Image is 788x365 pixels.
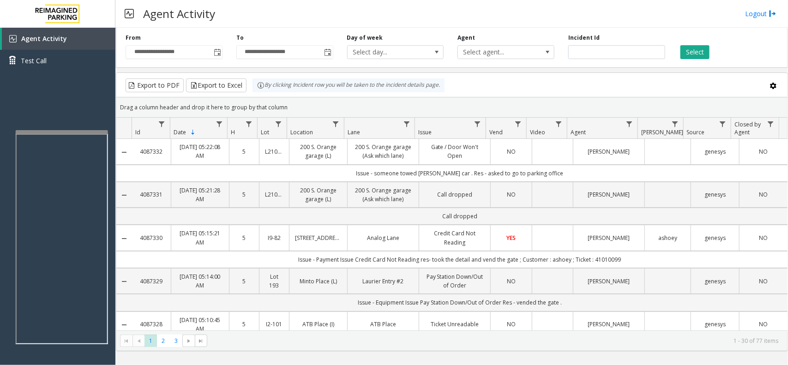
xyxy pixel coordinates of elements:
[489,128,503,136] span: Vend
[507,320,516,328] span: NO
[353,277,413,286] a: Laurier Entry #2
[745,147,782,156] a: NO
[425,272,485,290] a: Pay Station Down/Out of Order
[353,233,413,242] a: Analog Lane
[745,233,782,242] a: NO
[295,186,342,203] a: 200 S. Orange garage (L)
[132,208,788,225] td: Call dropped
[471,118,484,130] a: Issue Filter Menu
[745,320,782,329] a: NO
[507,148,516,156] span: NO
[138,277,165,286] a: 4087329
[697,147,734,156] a: genesys
[125,2,134,25] img: pageIcon
[568,34,600,42] label: Incident Id
[116,118,788,330] div: Data table
[235,277,253,286] a: 5
[419,128,432,136] span: Issue
[745,9,776,18] a: Logout
[759,320,768,328] span: NO
[496,277,526,286] a: NO
[759,234,768,242] span: NO
[425,143,485,160] a: Gate / Door Won't Open
[295,143,342,160] a: 200 S. Orange garage (L)
[330,118,342,130] a: Location Filter Menu
[496,190,526,199] a: NO
[353,143,413,160] a: 200 S. Orange garage (Ask which lane)
[353,320,413,329] a: ATB Place
[186,78,247,92] button: Export to Excel
[236,34,244,42] label: To
[235,233,253,242] a: 5
[235,190,253,199] a: 5
[138,233,165,242] a: 4087330
[400,118,413,130] a: Lane Filter Menu
[195,335,207,347] span: Go to the last page
[290,128,313,136] span: Location
[116,99,788,115] div: Drag a column header and drop it here to group by that column
[745,190,782,199] a: NO
[295,320,342,329] a: ATB Place (I)
[242,118,255,130] a: H Filter Menu
[261,128,269,136] span: Lot
[265,233,283,242] a: I9-82
[116,278,132,285] a: Collapse Details
[138,2,220,25] h3: Agent Activity
[132,165,788,182] td: Issue - someone towed [PERSON_NAME] car . Res - asked to go to parking office
[650,233,685,242] a: ashoey
[174,128,186,136] span: Date
[126,78,184,92] button: Export to PDF
[496,233,526,242] a: YES
[235,147,253,156] a: 5
[697,233,734,242] a: genesys
[507,277,516,285] span: NO
[734,120,761,136] span: Closed by Agent
[348,128,360,136] span: Lane
[579,320,639,329] a: [PERSON_NAME]
[425,190,485,199] a: Call dropped
[213,118,225,130] a: Date Filter Menu
[116,321,132,329] a: Collapse Details
[116,149,132,156] a: Collapse Details
[764,118,777,130] a: Closed by Agent Filter Menu
[496,320,526,329] a: NO
[353,186,413,203] a: 200 S. Orange garage (Ask which lane)
[177,186,223,203] a: [DATE] 05:21:28 AM
[697,190,734,199] a: genesys
[182,335,195,347] span: Go to the next page
[579,147,639,156] a: [PERSON_NAME]
[272,118,285,130] a: Lot Filter Menu
[197,337,205,345] span: Go to the last page
[496,147,526,156] a: NO
[745,277,782,286] a: NO
[213,337,778,345] kendo-pager-info: 1 - 30 of 77 items
[189,129,197,136] span: Sortable
[348,46,424,59] span: Select day...
[716,118,729,130] a: Source Filter Menu
[138,147,165,156] a: 4087332
[116,235,132,242] a: Collapse Details
[135,128,140,136] span: Id
[265,147,283,156] a: L21086700
[157,335,169,347] span: Page 2
[687,128,705,136] span: Source
[669,118,681,130] a: Parker Filter Menu
[170,335,182,347] span: Page 3
[116,191,132,199] a: Collapse Details
[769,9,776,18] img: logout
[295,233,342,242] a: [STREET_ADDRESS]
[295,277,342,286] a: Minto Place (L)
[132,294,788,311] td: Issue - Equipment Issue Pay Station Down/Out of Order Res - vended the gate .
[579,190,639,199] a: [PERSON_NAME]
[144,335,157,347] span: Page 1
[265,272,283,290] a: Lot 193
[530,128,545,136] span: Video
[507,191,516,198] span: NO
[579,233,639,242] a: [PERSON_NAME]
[138,320,165,329] a: 4087328
[177,143,223,160] a: [DATE] 05:22:08 AM
[571,128,586,136] span: Agent
[185,337,192,345] span: Go to the next page
[9,35,17,42] img: 'icon'
[458,46,535,59] span: Select agent...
